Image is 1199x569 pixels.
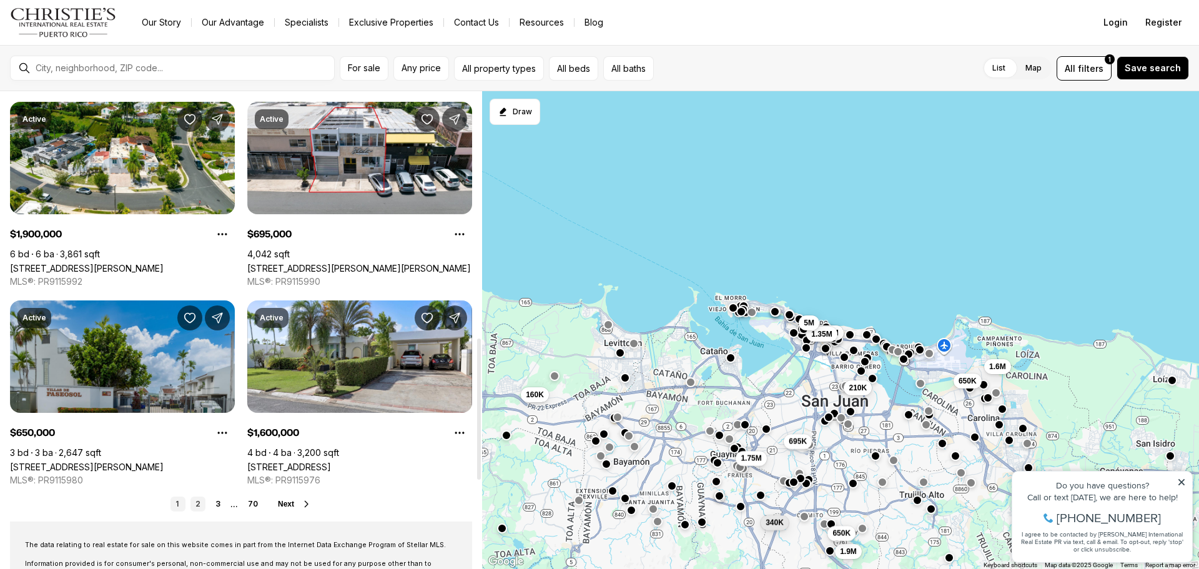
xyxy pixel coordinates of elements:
span: 695K [789,437,807,447]
button: Start drawing [490,99,540,125]
span: 1.35M [811,329,832,339]
button: 1.9M [835,544,862,559]
button: Share Property [205,305,230,330]
span: 1 [1108,54,1111,64]
img: logo [10,7,117,37]
a: Our Story [132,14,191,31]
span: 1.9M [840,547,857,557]
span: 650K [832,528,851,538]
button: Property options [447,222,472,247]
li: ... [230,500,238,509]
span: All [1065,62,1075,75]
span: Login [1103,17,1128,27]
label: List [982,57,1015,79]
p: Active [260,114,284,124]
a: 70 [243,497,263,512]
span: 5M [804,318,814,328]
button: 210K [844,380,872,395]
span: 1.6M [989,362,1006,372]
span: Register [1145,17,1182,27]
span: filters [1078,62,1103,75]
button: Register [1138,10,1189,35]
a: Calle Malaga E-17 VISTAMAR MARINA ESTE, CAROLINA PR, 00983 [247,462,331,472]
button: 160K [521,387,549,402]
button: Allfilters1 [1057,56,1112,81]
span: 160K [526,390,544,400]
label: Map [1015,57,1052,79]
a: Exclusive Properties [339,14,443,31]
button: Share Property [442,305,467,330]
button: 3.95M [812,325,843,340]
a: 3 [210,497,225,512]
nav: Pagination [170,497,263,512]
button: 1.6M [984,359,1011,374]
button: 340K [761,515,789,530]
button: 650K [954,374,982,388]
button: Save Property: 1400 AMERICO MIRANDA AVE [415,107,440,132]
button: Property options [447,420,472,445]
div: Call or text [DATE], we are here to help! [13,40,180,49]
button: 1.75M [736,451,766,466]
a: 222 CALLE TURPIAL, SAN JUAN PR, 00926 [10,263,164,274]
button: Any price [393,56,449,81]
span: 1.75M [741,453,761,463]
button: 650K [827,526,856,541]
span: Save search [1125,63,1181,73]
p: Active [260,313,284,323]
button: Save Property: Calle Malaga E-17 VISTAMAR MARINA ESTE [415,305,440,330]
span: 650K [959,376,977,386]
span: Any price [402,63,441,73]
button: Contact Us [444,14,509,31]
button: Save Property: 222 CALLE TURPIAL [177,107,202,132]
a: Resources [510,14,574,31]
p: Active [22,114,46,124]
a: 2 [190,497,205,512]
a: 1 [170,497,185,512]
button: Save search [1117,56,1189,80]
button: Property options [210,222,235,247]
a: Blog [575,14,613,31]
p: Active [22,313,46,323]
button: Next [278,499,312,509]
button: 695K [784,434,812,449]
button: Save Property: 200 BOULEVARD DE LA FUENTE #51 [177,305,202,330]
button: Login [1096,10,1135,35]
a: Our Advantage [192,14,274,31]
a: 200 BOULEVARD DE LA FUENTE #51, SAN JUAN PR, 00926 [10,462,164,472]
span: 340K [766,518,784,528]
button: All beds [549,56,598,81]
button: Share Property [205,107,230,132]
button: Share Property [442,107,467,132]
span: I agree to be contacted by [PERSON_NAME] International Real Estate PR via text, call & email. To ... [16,77,178,101]
button: Property options [210,420,235,445]
button: 1.35M [806,327,837,342]
button: For sale [340,56,388,81]
div: Do you have questions? [13,28,180,37]
button: All baths [603,56,654,81]
a: Specialists [275,14,338,31]
span: Next [278,500,294,508]
button: 5M [799,315,819,330]
span: [PHONE_NUMBER] [51,59,155,71]
span: 210K [849,383,867,393]
button: All property types [454,56,544,81]
a: 1400 AMERICO MIRANDA AVE, SAN JUAN PR, 00926 [247,263,471,274]
span: For sale [348,63,380,73]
